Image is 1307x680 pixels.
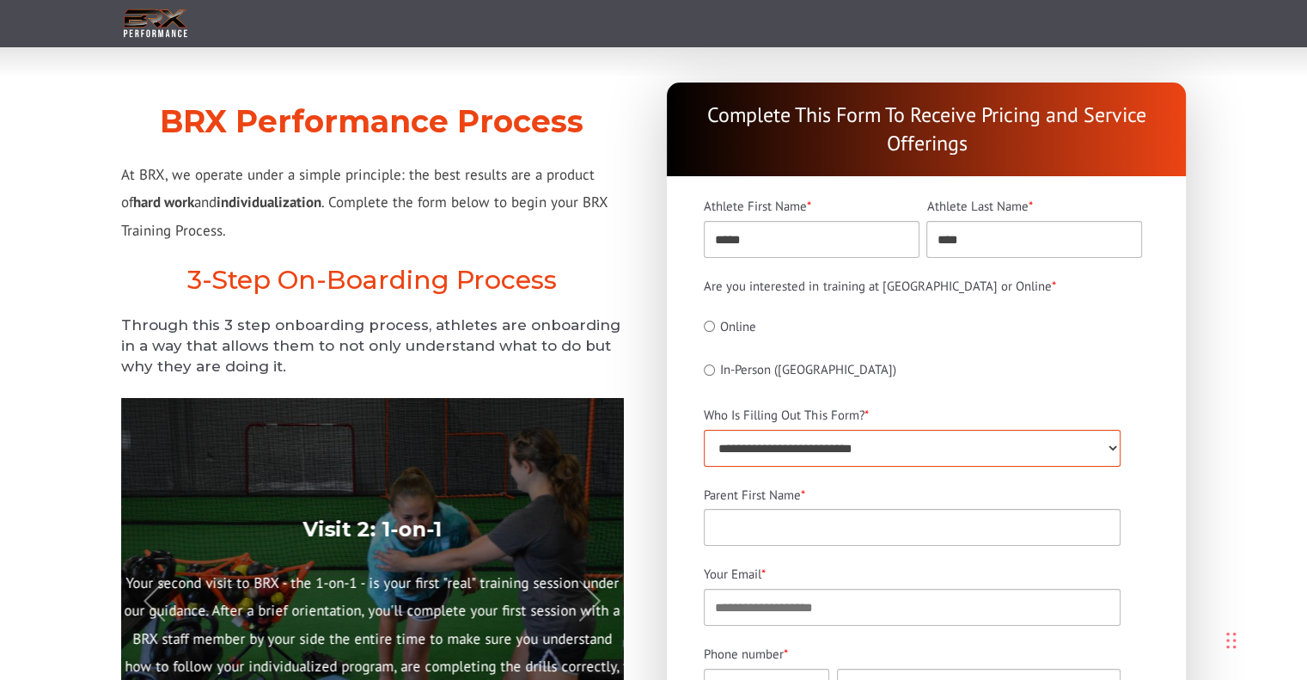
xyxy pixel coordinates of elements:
span: Online [720,318,756,334]
input: In-Person ([GEOGRAPHIC_DATA]) [704,365,715,376]
span: Athlete First Name [704,198,807,214]
img: BRX Transparent Logo-2 [121,6,190,41]
span: In-Person ([GEOGRAPHIC_DATA]) [720,361,896,377]
h2: BRX Performance Process [121,103,623,140]
span: Parent First Name [704,487,801,503]
span: Your Email [704,566,761,582]
h2: 3-Step On-Boarding Process [121,265,623,296]
span: Phone number [704,646,784,662]
span: Are you interested in training at [GEOGRAPHIC_DATA] or Online [704,278,1051,294]
div: Complete This Form To Receive Pricing and Service Offerings [667,83,1186,176]
div: Drag [1226,615,1237,666]
input: Online [704,321,715,332]
strong: individualization [217,193,321,211]
strong: hard work [133,193,194,211]
span: Who Is Filling Out This Form? [704,407,864,423]
iframe: Chat Widget [1064,494,1307,680]
span: Athlete Last Name [926,198,1028,214]
h5: Through this 3 step onboarding process, athletes are onboarding in a way that allows them to not ... [121,315,623,377]
span: and [194,193,217,211]
span: . Complete the form below to begin your BRX Training Process. [121,193,608,239]
span: At BRX, we operate under a simple principle: the best results are a product of [121,165,595,211]
strong: Visit 2: 1-on-1 [302,516,442,541]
